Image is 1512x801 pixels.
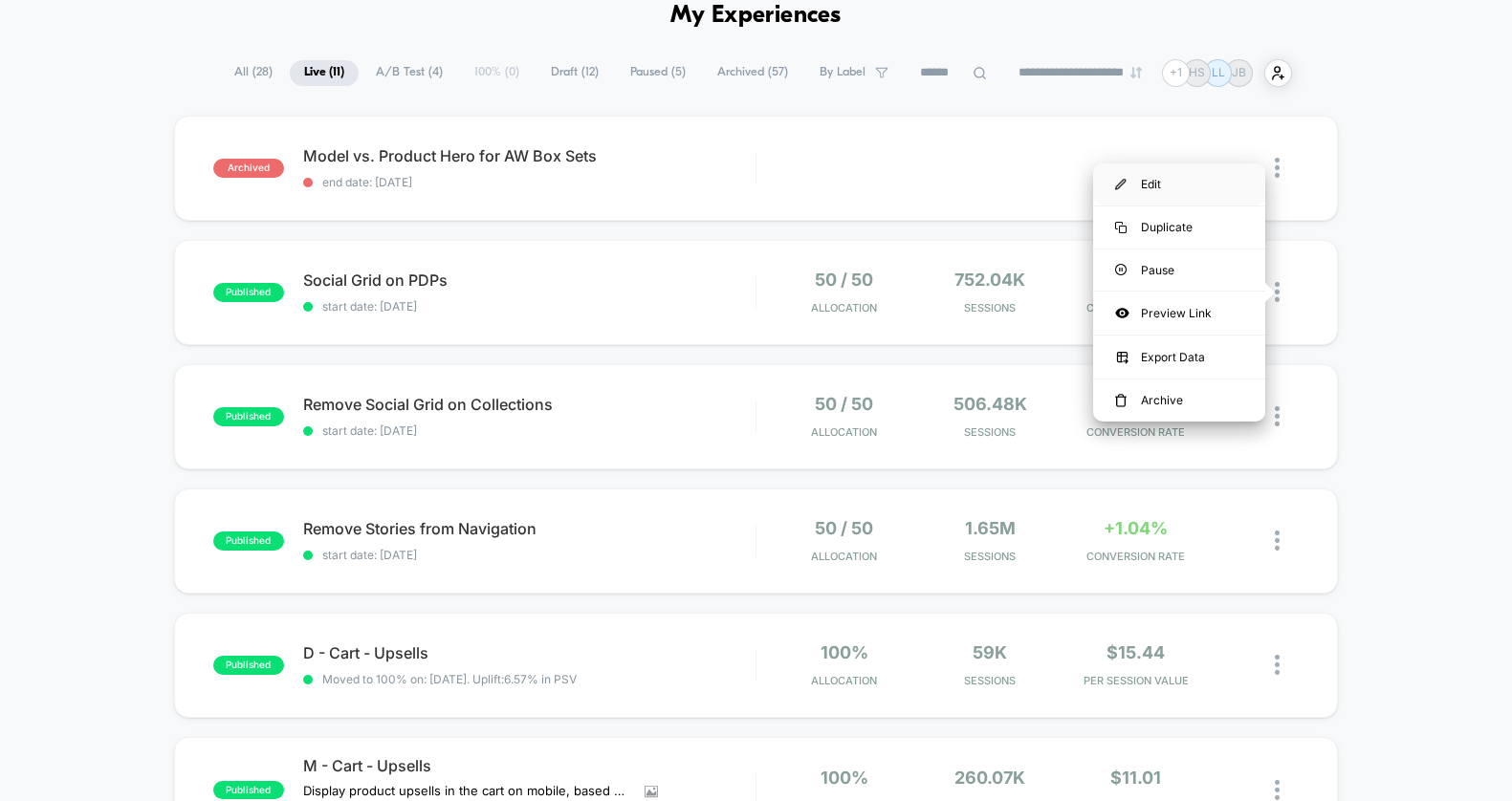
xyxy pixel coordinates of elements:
[290,60,359,86] span: Live ( 11 )
[1093,292,1265,335] div: Preview Link
[815,519,873,539] span: 50 / 50
[1067,675,1204,687] span: PER SESSION VALUE
[303,176,756,189] span: end date: [DATE]
[922,426,1059,439] span: Sessions
[1104,519,1168,539] span: +1.04%
[1115,264,1127,275] img: menu
[303,300,756,314] span: start date: [DATE]
[303,520,756,537] span: Remove Stories from Navigation
[1093,379,1265,422] div: Archive
[815,395,873,415] span: 50 / 50
[1093,163,1265,206] div: Edit
[1275,780,1280,800] img: close
[821,769,868,789] span: 100%
[1107,643,1165,663] span: $15.44
[811,426,877,439] span: Allocation
[1189,66,1205,79] p: HS
[821,643,868,663] span: 100%
[954,769,1025,789] span: 260.07k
[922,675,1059,687] span: Sessions
[922,551,1059,563] span: Sessions
[1212,66,1225,79] p: LL
[1232,66,1246,79] p: JB
[1130,67,1142,78] img: end
[815,271,873,291] span: 50 / 50
[213,407,284,426] span: published
[1115,179,1127,190] img: menu
[1162,59,1190,87] div: + 1
[303,784,630,798] span: Display product upsells in the cart on mobile, based on the selected products defined by the adva...
[537,60,613,86] span: Draft ( 12 )
[1093,249,1265,292] div: Pause
[1067,551,1204,563] span: CONVERSION RATE
[820,66,866,80] span: By Label
[922,302,1059,314] span: Sessions
[1275,158,1280,178] img: close
[1093,206,1265,249] div: Duplicate
[953,395,1027,415] span: 506.48k
[811,675,877,687] span: Allocation
[220,60,287,86] span: All ( 28 )
[303,644,756,661] span: D - Cart - Upsells
[965,519,1016,539] span: 1.65M
[1115,394,1127,407] img: menu
[1275,530,1280,551] img: close
[954,271,1025,291] span: 752.04k
[1067,302,1204,314] span: CONVERSION RATE
[1067,426,1204,439] span: CONVERSION RATE
[213,283,284,302] span: published
[303,396,756,413] span: Remove Social Grid on Collections
[1115,222,1127,233] img: menu
[670,3,842,31] h1: My Experiences
[1275,406,1280,426] img: close
[811,302,877,314] span: Allocation
[303,757,756,774] span: M - Cart - Upsells
[1275,282,1280,302] img: close
[616,60,700,86] span: Paused ( 5 )
[303,549,756,562] span: start date: [DATE]
[1110,769,1161,789] span: $11.01
[811,551,877,563] span: Allocation
[303,271,756,289] span: Social Grid on PDPs
[1275,655,1280,675] img: close
[303,147,756,164] span: Model vs. Product Hero for AW Box Sets
[973,643,1007,663] span: 59k
[303,424,756,438] span: start date: [DATE]
[213,656,284,675] span: published
[213,159,284,178] span: archived
[213,531,284,551] span: published
[213,781,284,800] span: published
[322,673,577,686] span: Moved to 100% on: [DATE] . Uplift: 6.57% in PSV
[1093,336,1265,379] div: Export Data
[362,60,457,86] span: A/B Test ( 4 )
[703,60,802,86] span: Archived ( 57 )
